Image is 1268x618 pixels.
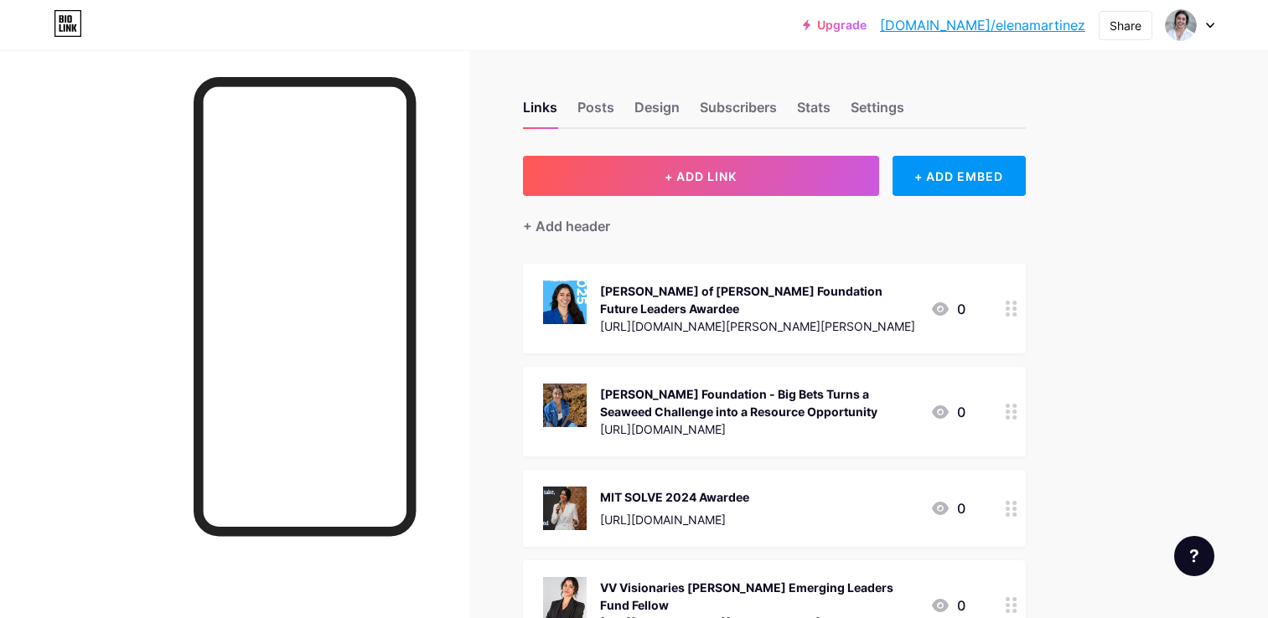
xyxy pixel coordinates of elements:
div: [URL][DOMAIN_NAME] [600,420,917,438]
span: + ADD LINK [665,169,737,183]
div: Posts [577,97,614,127]
div: Links [523,97,557,127]
img: elenamartinez [1165,9,1197,41]
div: Stats [797,97,831,127]
img: Rockefeller Foundation - Big Bets Turns a Seaweed Challenge into a Resource Opportunity [543,384,587,427]
div: + ADD EMBED [893,156,1026,196]
div: 0 [930,595,965,615]
div: 0 [930,498,965,518]
div: VV Visionaries [PERSON_NAME] Emerging Leaders Fund Fellow [600,579,917,614]
div: [PERSON_NAME] of [PERSON_NAME] Foundation Future Leaders Awardee [600,282,917,317]
div: [URL][DOMAIN_NAME] [600,511,749,528]
a: Upgrade [803,18,867,32]
button: + ADD LINK [523,156,879,196]
div: Settings [851,97,904,127]
div: Subscribers [700,97,777,127]
div: 0 [930,402,965,422]
div: + Add header [523,216,610,236]
div: Design [634,97,680,127]
div: MIT SOLVE 2024 Awardee [600,488,749,506]
div: [URL][DOMAIN_NAME][PERSON_NAME][PERSON_NAME] [600,317,917,335]
a: [DOMAIN_NAME]/elenamartinez [880,15,1085,35]
img: Prince Albert II of Monaco Foundation Future Leaders Awardee [543,281,587,324]
div: 0 [930,299,965,319]
div: Share [1110,17,1141,34]
img: MIT SOLVE 2024 Awardee [543,487,587,530]
div: [PERSON_NAME] Foundation - Big Bets Turns a Seaweed Challenge into a Resource Opportunity [600,385,917,420]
